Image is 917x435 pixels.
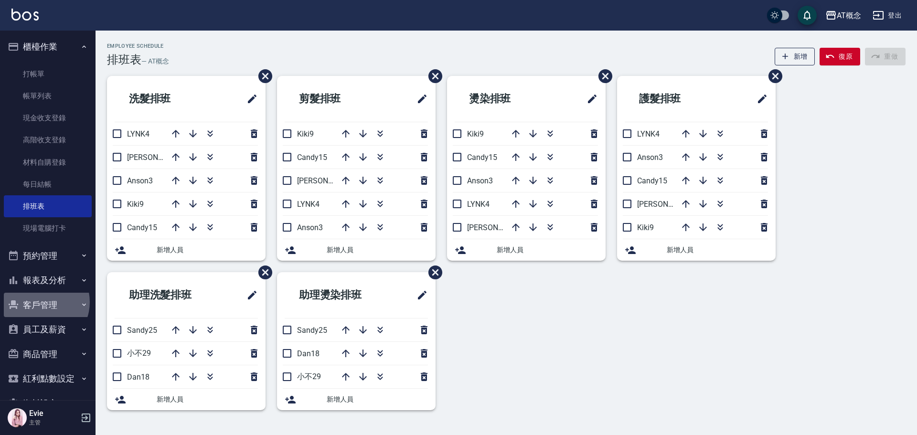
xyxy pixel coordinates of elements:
span: 刪除班表 [421,258,444,286]
button: 復原 [820,48,860,65]
div: 新增人員 [617,239,776,261]
button: 紅利點數設定 [4,366,92,391]
button: 報表及分析 [4,268,92,293]
h6: — AT概念 [141,56,169,66]
span: LYNK4 [297,200,320,209]
span: [PERSON_NAME]2 [297,176,359,185]
span: Candy15 [637,176,667,185]
img: Person [8,408,27,427]
span: Anson3 [127,176,153,185]
a: 打帳單 [4,63,92,85]
span: 刪除班表 [251,62,274,90]
h3: 排班表 [107,53,141,66]
span: Candy15 [127,223,157,232]
span: Kiki9 [297,129,314,138]
a: 帳單列表 [4,85,92,107]
button: 員工及薪資 [4,317,92,342]
span: 小不29 [127,349,151,358]
span: Anson3 [467,176,493,185]
span: [PERSON_NAME]2 [637,200,699,209]
button: save [798,6,817,25]
span: Sandy25 [297,326,327,335]
div: AT概念 [837,10,861,21]
div: 新增人員 [447,239,606,261]
h2: 燙染排班 [455,82,553,116]
h5: Evie [29,409,78,418]
span: [PERSON_NAME]2 [127,153,189,162]
div: 新增人員 [107,239,266,261]
button: 新增 [775,48,815,65]
span: LYNK4 [467,200,490,209]
span: Kiki9 [637,223,654,232]
a: 高階收支登錄 [4,129,92,151]
span: 新增人員 [157,245,258,255]
a: 排班表 [4,195,92,217]
span: 刪除班表 [251,258,274,286]
h2: 剪髮排班 [285,82,383,116]
span: 刪除班表 [421,62,444,90]
h2: 助理洗髮排班 [115,278,223,312]
button: 資料設定 [4,391,92,416]
span: 新增人員 [327,394,428,404]
p: 主管 [29,418,78,427]
a: 現金收支登錄 [4,107,92,129]
button: 客戶管理 [4,293,92,318]
span: 新增人員 [667,245,768,255]
div: 新增人員 [277,239,436,261]
span: Kiki9 [127,200,144,209]
a: 現場電腦打卡 [4,217,92,239]
button: 預約管理 [4,244,92,268]
a: 材料自購登錄 [4,151,92,173]
span: LYNK4 [637,129,660,138]
span: Sandy25 [127,326,157,335]
span: Anson3 [297,223,323,232]
h2: 洗髮排班 [115,82,213,116]
a: 每日結帳 [4,173,92,195]
h2: Employee Schedule [107,43,169,49]
span: Dan18 [127,372,149,382]
span: 修改班表的標題 [411,87,428,110]
span: LYNK4 [127,129,149,138]
span: 刪除班表 [761,62,784,90]
span: 修改班表的標題 [241,284,258,307]
span: 修改班表的標題 [751,87,768,110]
span: 修改班表的標題 [411,284,428,307]
span: Candy15 [297,153,327,162]
button: AT概念 [821,6,865,25]
span: 刪除班表 [591,62,614,90]
span: Anson3 [637,153,663,162]
span: 新增人員 [327,245,428,255]
span: Dan18 [297,349,320,358]
img: Logo [11,9,39,21]
button: 商品管理 [4,342,92,367]
div: 新增人員 [107,389,266,410]
span: 小不29 [297,372,321,381]
div: 新增人員 [277,389,436,410]
span: 修改班表的標題 [241,87,258,110]
button: 櫃檯作業 [4,34,92,59]
span: [PERSON_NAME]2 [467,223,529,232]
span: Kiki9 [467,129,484,138]
h2: 助理燙染排班 [285,278,393,312]
h2: 護髮排班 [625,82,723,116]
button: 登出 [869,7,906,24]
span: 新增人員 [497,245,598,255]
span: 新增人員 [157,394,258,404]
span: 修改班表的標題 [581,87,598,110]
span: Candy15 [467,153,497,162]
